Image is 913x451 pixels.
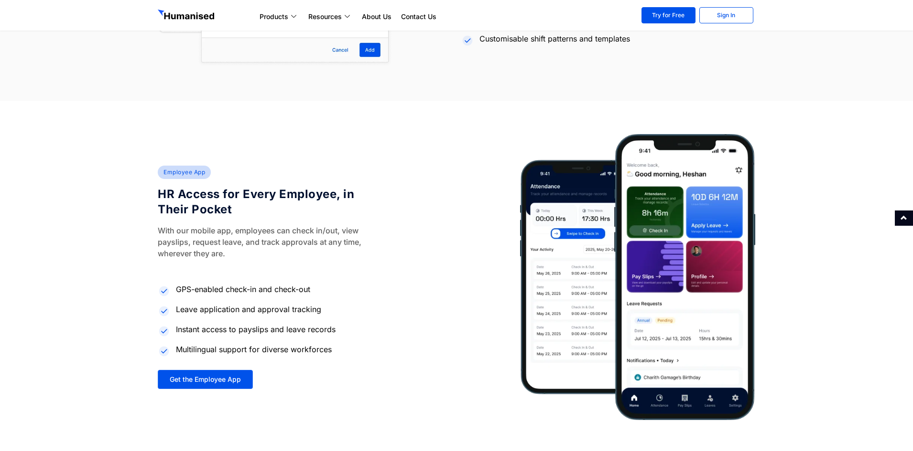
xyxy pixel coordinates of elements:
[158,10,216,22] img: GetHumanised Logo
[174,344,332,355] span: Multilingual support for diverse workforces
[158,225,391,259] p: With our mobile app, employees can check in/out, view payslips, request leave, and track approval...
[174,304,321,315] span: Leave application and approval tracking
[255,11,304,22] a: Products
[477,33,630,44] span: Customisable shift patterns and templates
[158,370,253,389] a: Get the Employee App
[170,376,241,383] span: Get the Employee App
[158,187,356,217] h4: HR Access for Every Employee, in Their Pocket
[174,283,310,295] span: GPS-enabled check-in and check-out
[641,7,696,23] a: Try for Free
[396,11,441,22] a: Contact Us
[699,7,753,23] a: Sign In
[163,168,205,176] span: Employee App
[357,11,396,22] a: About Us
[304,11,357,22] a: Resources
[174,324,336,335] span: Instant access to payslips and leave records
